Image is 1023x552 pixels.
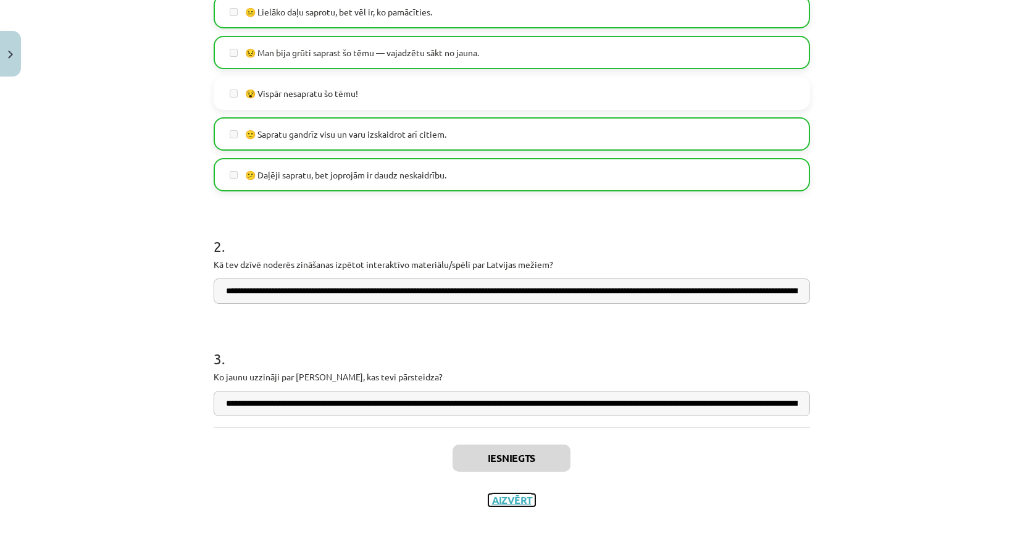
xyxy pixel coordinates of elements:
span: 😵 Vispār nesapratu šo tēmu! [245,87,358,100]
input: 🙂 Sapratu gandrīz visu un varu izskaidrot arī citiem. [230,130,238,138]
input: 😵 Vispār nesapratu šo tēmu! [230,90,238,98]
h1: 2 . [214,216,810,254]
button: Iesniegts [453,445,570,472]
input: 😕 Daļēji sapratu, bet joprojām ir daudz neskaidrību. [230,171,238,179]
span: 🙂 Sapratu gandrīz visu un varu izskaidrot arī citiem. [245,128,446,141]
span: 😣 Man bija grūti saprast šo tēmu — vajadzētu sākt no jauna. [245,46,479,59]
input: 😐 Lielāko daļu saprotu, bet vēl ir, ko pamācīties. [230,8,238,16]
input: 😣 Man bija grūti saprast šo tēmu — vajadzētu sākt no jauna. [230,49,238,57]
img: icon-close-lesson-0947bae3869378f0d4975bcd49f059093ad1ed9edebbc8119c70593378902aed.svg [8,51,13,59]
span: 😐 Lielāko daļu saprotu, bet vēl ir, ko pamācīties. [245,6,432,19]
p: Ko jaunu uzzināji par [PERSON_NAME], kas tevi pārsteidza? [214,370,810,383]
h1: 3 . [214,328,810,367]
span: 😕 Daļēji sapratu, bet joprojām ir daudz neskaidrību. [245,169,446,182]
button: Aizvērt [488,494,535,506]
p: Kā tev dzīvē noderēs zināšanas izpētot interaktīvo materiālu/spēli par Latvijas mežiem? [214,258,810,271]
